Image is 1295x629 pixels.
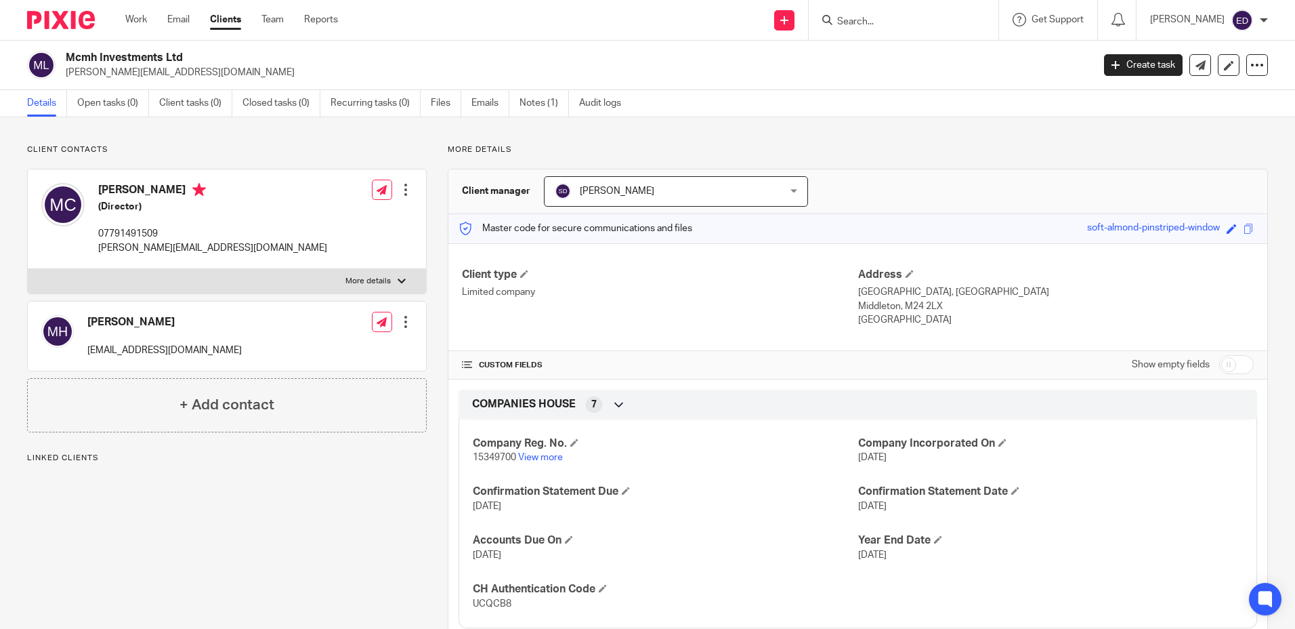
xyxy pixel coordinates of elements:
[27,90,67,117] a: Details
[27,11,95,29] img: Pixie
[858,313,1254,327] p: [GEOGRAPHIC_DATA]
[242,90,320,117] a: Closed tasks (0)
[858,300,1254,313] p: Middleton, M24 2LX
[1150,13,1225,26] p: [PERSON_NAME]
[167,13,190,26] a: Email
[473,485,857,499] h4: Confirmation Statement Due
[41,183,85,226] img: svg%3E
[210,13,241,26] a: Clients
[462,268,857,282] h4: Client type
[858,453,887,462] span: [DATE]
[98,241,327,255] p: [PERSON_NAME][EMAIL_ADDRESS][DOMAIN_NAME]
[519,90,569,117] a: Notes (1)
[459,222,692,235] p: Master code for secure communications and files
[518,453,563,462] a: View more
[1104,54,1183,76] a: Create task
[473,437,857,451] h4: Company Reg. No.
[579,90,631,117] a: Audit logs
[448,144,1268,155] p: More details
[858,437,1243,451] h4: Company Incorporated On
[462,360,857,371] h4: CUSTOM FIELDS
[462,285,857,299] p: Limited company
[858,268,1254,282] h4: Address
[431,90,461,117] a: Files
[555,183,571,199] img: svg%3E
[1032,15,1084,24] span: Get Support
[858,285,1254,299] p: [GEOGRAPHIC_DATA], [GEOGRAPHIC_DATA]
[261,13,284,26] a: Team
[1087,221,1220,237] div: soft-almond-pinstriped-window
[462,184,530,198] h3: Client manager
[473,550,501,560] span: [DATE]
[345,276,391,287] p: More details
[27,453,427,464] p: Linked clients
[580,186,654,196] span: [PERSON_NAME]
[1132,358,1210,371] label: Show empty fields
[304,13,338,26] a: Reports
[179,394,274,415] h4: + Add contact
[41,315,74,348] img: svg%3E
[192,183,206,197] i: Primary
[473,533,857,548] h4: Accounts Due On
[858,502,887,511] span: [DATE]
[98,200,327,214] h5: (Director)
[98,227,327,241] p: 07791491509
[27,144,427,155] p: Client contacts
[836,16,958,28] input: Search
[858,550,887,560] span: [DATE]
[471,90,509,117] a: Emails
[331,90,421,117] a: Recurring tasks (0)
[473,599,511,609] span: UCQCB8
[66,66,1084,79] p: [PERSON_NAME][EMAIL_ADDRESS][DOMAIN_NAME]
[27,51,56,79] img: svg%3E
[159,90,232,117] a: Client tasks (0)
[858,485,1243,499] h4: Confirmation Statement Date
[473,582,857,596] h4: CH Authentication Code
[858,533,1243,548] h4: Year End Date
[473,502,501,511] span: [DATE]
[87,315,242,329] h4: [PERSON_NAME]
[66,51,880,65] h2: Mcmh Investments Ltd
[77,90,149,117] a: Open tasks (0)
[98,183,327,200] h4: [PERSON_NAME]
[1231,9,1253,31] img: svg%3E
[472,397,576,411] span: COMPANIES HOUSE
[591,398,597,411] span: 7
[473,453,516,462] span: 15349700
[125,13,147,26] a: Work
[87,344,242,357] p: [EMAIL_ADDRESS][DOMAIN_NAME]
